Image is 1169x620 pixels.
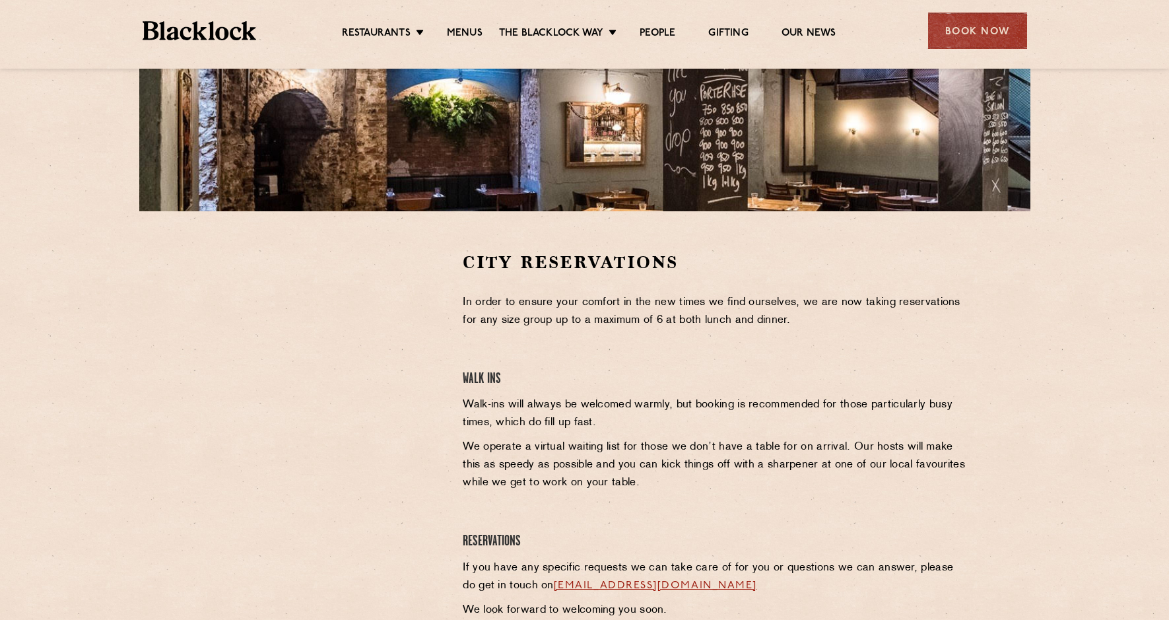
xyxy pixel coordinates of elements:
[342,27,411,42] a: Restaurants
[554,580,757,591] a: [EMAIL_ADDRESS][DOMAIN_NAME]
[928,13,1027,49] div: Book Now
[463,251,969,274] h2: City Reservations
[248,251,395,450] iframe: OpenTable make booking widget
[708,27,748,42] a: Gifting
[463,370,969,388] h4: Walk Ins
[143,21,257,40] img: BL_Textured_Logo-footer-cropped.svg
[463,396,969,432] p: Walk-ins will always be welcomed warmly, but booking is recommended for those particularly busy t...
[463,559,969,595] p: If you have any specific requests we can take care of for you or questions we can answer, please ...
[463,533,969,551] h4: Reservations
[463,438,969,492] p: We operate a virtual waiting list for those we don’t have a table for on arrival. Our hosts will ...
[782,27,836,42] a: Our News
[499,27,603,42] a: The Blacklock Way
[640,27,675,42] a: People
[463,602,969,619] p: We look forward to welcoming you soon.
[447,27,483,42] a: Menus
[463,294,969,329] p: In order to ensure your comfort in the new times we find ourselves, we are now taking reservation...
